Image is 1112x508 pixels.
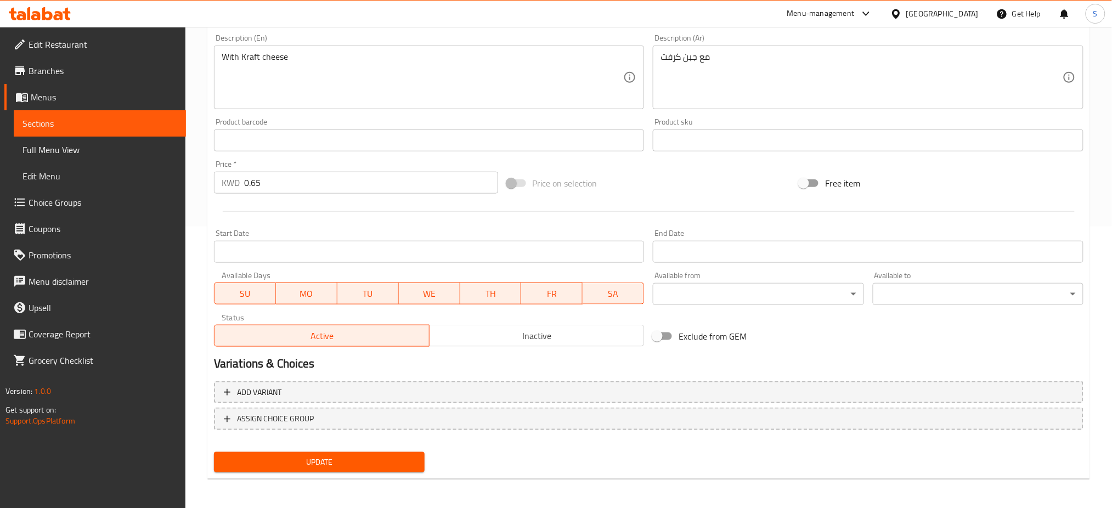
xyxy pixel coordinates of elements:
[4,321,186,347] a: Coverage Report
[679,330,747,343] span: Exclude from GEM
[337,283,399,304] button: TU
[22,117,177,130] span: Sections
[825,177,860,190] span: Free item
[222,176,240,189] p: KWD
[4,268,186,295] a: Menu disclaimer
[29,222,177,235] span: Coupons
[14,110,186,137] a: Sections
[661,52,1063,104] textarea: مع جبن كرفت
[237,412,314,426] span: ASSIGN CHOICE GROUP
[29,301,177,314] span: Upsell
[465,286,517,302] span: TH
[342,286,394,302] span: TU
[4,84,186,110] a: Menus
[4,216,186,242] a: Coupons
[403,286,456,302] span: WE
[276,283,337,304] button: MO
[222,52,624,104] textarea: With Kraft cheese
[14,137,186,163] a: Full Menu View
[5,384,32,398] span: Version:
[29,354,177,367] span: Grocery Checklist
[653,283,863,305] div: ​
[280,286,333,302] span: MO
[787,7,855,20] div: Menu-management
[5,403,56,417] span: Get support on:
[4,347,186,374] a: Grocery Checklist
[214,129,645,151] input: Please enter product barcode
[244,172,498,194] input: Please enter price
[906,8,979,20] div: [GEOGRAPHIC_DATA]
[22,143,177,156] span: Full Menu View
[4,242,186,268] a: Promotions
[29,328,177,341] span: Coverage Report
[219,328,425,344] span: Active
[29,249,177,262] span: Promotions
[526,286,578,302] span: FR
[214,408,1083,430] button: ASSIGN CHOICE GROUP
[873,283,1083,305] div: ​
[219,286,272,302] span: SU
[4,31,186,58] a: Edit Restaurant
[434,328,640,344] span: Inactive
[429,325,645,347] button: Inactive
[1093,8,1098,20] span: S
[214,355,1083,372] h2: Variations & Choices
[460,283,522,304] button: TH
[521,283,583,304] button: FR
[31,91,177,104] span: Menus
[22,170,177,183] span: Edit Menu
[29,275,177,288] span: Menu disclaimer
[29,196,177,209] span: Choice Groups
[237,386,281,399] span: Add variant
[5,414,75,428] a: Support.OpsPlatform
[214,381,1083,404] button: Add variant
[4,295,186,321] a: Upsell
[399,283,460,304] button: WE
[533,177,597,190] span: Price on selection
[214,325,430,347] button: Active
[214,452,425,472] button: Update
[583,283,644,304] button: SA
[29,38,177,51] span: Edit Restaurant
[653,129,1083,151] input: Please enter product sku
[4,189,186,216] a: Choice Groups
[214,283,276,304] button: SU
[223,455,416,469] span: Update
[14,163,186,189] a: Edit Menu
[587,286,640,302] span: SA
[29,64,177,77] span: Branches
[4,58,186,84] a: Branches
[34,384,51,398] span: 1.0.0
